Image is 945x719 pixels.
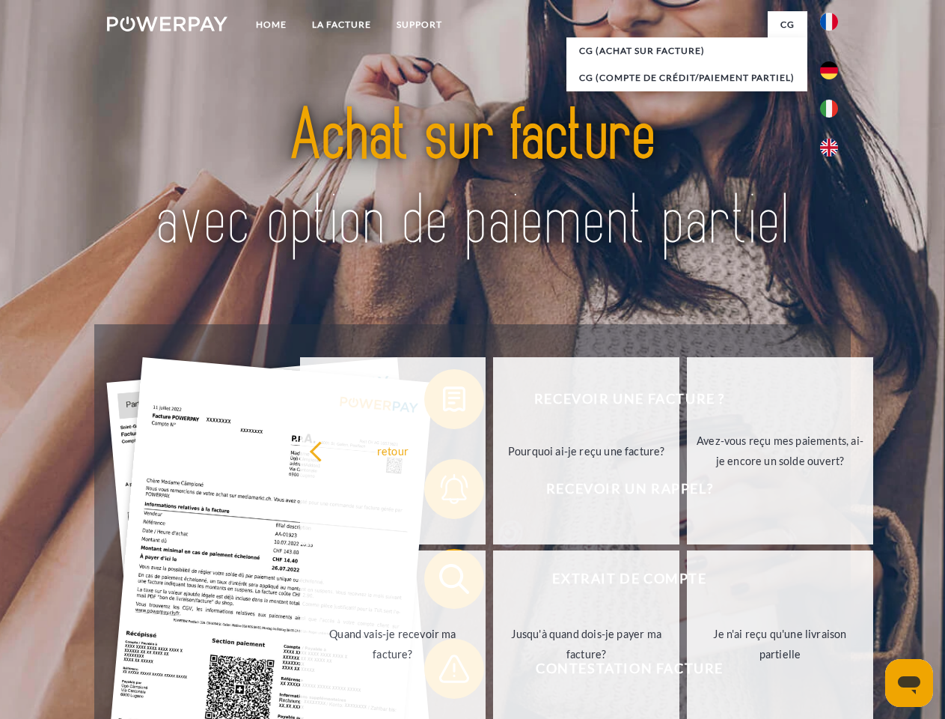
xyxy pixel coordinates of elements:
[309,624,477,664] div: Quand vais-je recevoir ma facture?
[384,11,455,38] a: Support
[299,11,384,38] a: LA FACTURE
[696,624,864,664] div: Je n'ai reçu qu'une livraison partielle
[566,37,807,64] a: CG (achat sur facture)
[309,440,477,461] div: retour
[820,139,838,157] img: en
[107,16,227,31] img: logo-powerpay-white.svg
[696,431,864,471] div: Avez-vous reçu mes paiements, ai-je encore un solde ouvert?
[820,100,838,118] img: it
[687,357,873,544] a: Avez-vous reçu mes paiements, ai-je encore un solde ouvert?
[768,11,807,38] a: CG
[502,440,670,461] div: Pourquoi ai-je reçu une facture?
[820,13,838,31] img: fr
[502,624,670,664] div: Jusqu'à quand dois-je payer ma facture?
[566,64,807,91] a: CG (Compte de crédit/paiement partiel)
[820,61,838,79] img: de
[885,659,933,707] iframe: Bouton de lancement de la fenêtre de messagerie
[243,11,299,38] a: Home
[143,72,802,287] img: title-powerpay_fr.svg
